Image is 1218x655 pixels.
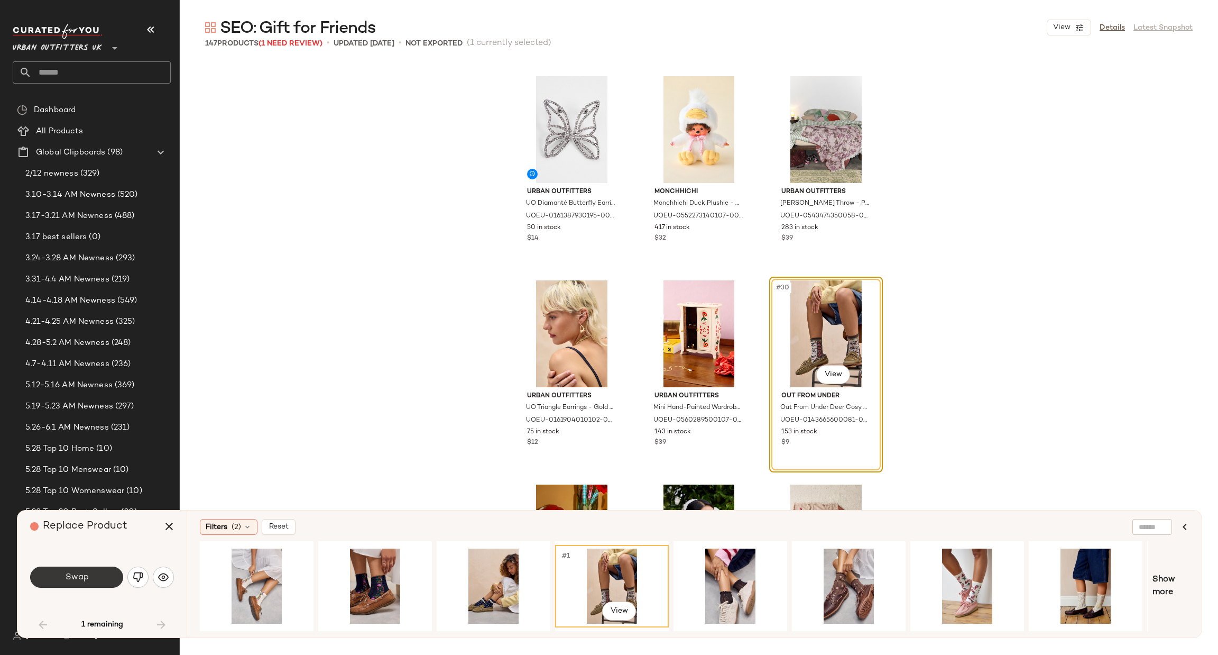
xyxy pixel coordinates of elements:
span: (219) [109,274,130,286]
span: #1 [561,551,572,561]
span: $12 [527,438,538,448]
span: Swap [64,572,88,583]
span: Dashboard [34,104,76,116]
span: 1 remaining [81,620,123,630]
span: Urban Outfitters [527,187,616,197]
span: 3.17 best sellers [25,231,87,243]
button: Swap [30,567,123,588]
p: updated [DATE] [334,38,394,49]
img: 0543474350057_000_a4 [773,485,879,592]
img: 0143579980140_041_m [440,549,547,624]
span: UOEU-0552273140107-000-010 [653,212,743,221]
span: Urban Outfitters [781,187,871,197]
span: View [1053,23,1071,32]
span: 3.10-3.14 AM Newness [25,189,115,201]
span: Global Clipboards [36,147,105,159]
span: UOEU-0543474350058-000-066 [780,212,870,221]
span: (293) [114,252,135,265]
img: cfy_white_logo.C9jOOHJF.svg [13,24,103,39]
span: (1 currently selected) [467,37,551,50]
span: $14 [527,234,539,243]
img: 0161904010102_070_m [519,280,625,387]
button: View [602,602,636,621]
img: 0534606430308_000_a2 [519,485,625,592]
span: 5.28 Top 20 Best-Sellers [25,506,119,518]
span: Mini Hand-Painted Wardrobe ALL at Urban Outfitters [653,403,743,413]
img: 0560289500107_000_a2 [646,280,752,387]
span: #30 [775,283,791,293]
button: View [816,365,850,384]
span: (297) [113,401,134,413]
span: 50 in stock [527,223,561,233]
img: 0161387930195_007_a2 [519,76,625,183]
span: 5.28 Top 10 Menswear [25,464,111,476]
span: Urban Outfitters [527,392,616,401]
span: 147 [205,40,217,48]
span: UO Triangle Earrings - Gold at Urban Outfitters [526,403,615,413]
span: UOEU-0560289500107-000-000 [653,416,743,425]
img: svg%3e [205,22,216,33]
img: 0143579980057_011_b [1032,549,1139,624]
span: UOEU-0143665600081-000-020 [780,416,870,425]
span: Monchhichi Duck Plushie - White ALL at Urban Outfitters [653,199,743,208]
span: SEO: Gift for Friends [220,18,375,39]
span: (0) [87,231,100,243]
span: $39 [781,234,793,243]
span: $39 [654,438,666,448]
span: 143 in stock [654,427,691,437]
span: 4.28-5.2 AM Newness [25,337,109,349]
span: (10) [111,464,129,476]
span: 4.14-4.18 AM Newness [25,295,115,307]
img: svg%3e [133,572,143,583]
span: 4.7-4.11 AM Newness [25,358,109,370]
span: • [399,37,401,50]
span: (236) [109,358,131,370]
span: Reset [269,523,289,531]
img: 0143665600070_041_m [322,549,428,624]
span: (329) [78,168,100,180]
span: Out From Under Deer Cosy Socks - Brown at Urban Outfitters [780,403,870,413]
span: Urban Outfitters UK [13,36,102,55]
span: (1 Need Review) [259,40,322,48]
button: Reset [262,519,296,535]
p: Not Exported [405,38,463,49]
span: (10) [94,443,112,455]
span: View [610,607,628,615]
img: 0152665600608_013_m [646,485,752,592]
span: 5.12-5.16 AM Newness [25,379,113,392]
span: All Products [36,125,83,138]
span: Replace Product [43,521,127,532]
img: svg%3e [17,105,27,115]
img: 0143665600081_020_m [559,549,665,624]
span: [PERSON_NAME] Throw - Pink 125cm x 150cm at Urban Outfitters [780,199,870,208]
span: Show more [1152,574,1189,599]
span: (549) [115,295,137,307]
span: (2) [232,522,241,533]
span: View [824,370,842,379]
span: Monchhichi [654,187,744,197]
img: 0143665600069_021_m [796,549,902,624]
span: 283 in stock [781,223,818,233]
span: UO Diamanté Butterfly Earrings - Silver at Urban Outfitters [526,199,615,208]
a: Details [1100,22,1125,33]
span: (231) [109,422,130,434]
span: 75 in stock [527,427,559,437]
span: Filters [206,522,227,533]
img: svg%3e [158,572,169,583]
span: 3.24-3.28 AM Newness [25,252,114,265]
span: 5.26-6.1 AM Newness [25,422,109,434]
span: (10) [124,485,142,497]
span: 4.21-4.25 AM Newness [25,316,114,328]
img: 0143469060139_020_m [677,549,783,624]
img: svg%3e [13,632,21,640]
img: 0143665600081_020_m [773,280,879,387]
span: (20) [119,506,137,518]
span: 5.28 Top 10 Home [25,443,94,455]
span: 3.17-3.21 AM Newness [25,210,113,222]
span: Urban Outfitters [654,392,744,401]
span: (520) [115,189,138,201]
img: 0143665600070_010_m [204,549,310,624]
span: UOEU-0161904010102-000-070 [526,416,615,425]
span: (248) [109,337,131,349]
span: 2/12 newness [25,168,78,180]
